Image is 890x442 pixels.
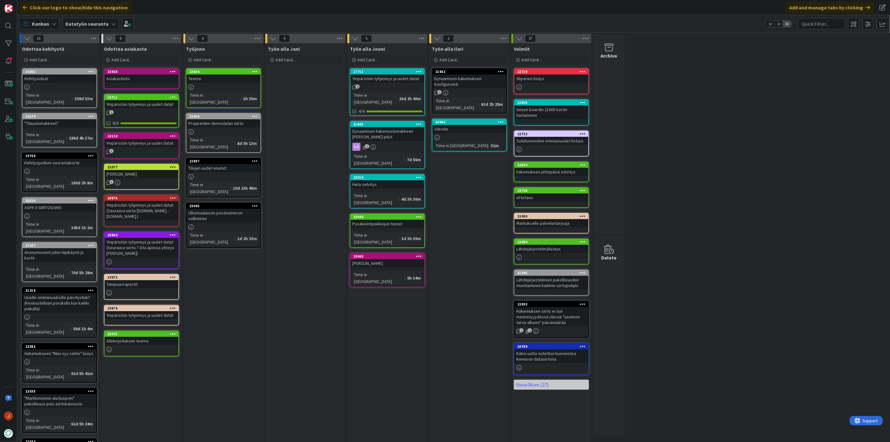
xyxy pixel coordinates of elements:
div: Time in [GEOGRAPHIC_DATA] [434,142,488,149]
div: "Tilauslomakkeet" [23,119,96,127]
div: 10d 23h 48m [231,185,258,192]
div: Time in [GEOGRAPHIC_DATA] [352,192,399,206]
div: 21605Dynaamisen hakemuslomakkeen [PERSON_NAME]-pilot [350,121,424,141]
div: 18124 [107,134,178,138]
div: 63d 2h 28m [479,101,504,108]
a: 22895toisen boardin 21605 kortin hoitaminen [514,99,589,126]
div: Delete [601,254,617,261]
div: 19279 [25,114,96,119]
div: 23019 [350,175,424,180]
div: Time in [GEOGRAPHIC_DATA] [24,221,69,234]
div: 20864 [107,233,178,237]
div: 18124 [105,133,178,139]
div: 3h 35m [242,95,258,102]
div: Kaksi uutta ostettua huoneistoa Kennoon datasiirtona [514,349,588,363]
div: 22082Hakemukseen "Muu syy selite" lisäys [23,344,96,357]
span: 2x [775,21,783,27]
div: 23064 [189,69,260,74]
div: 22746 [517,188,588,193]
div: 23040 [353,215,424,219]
div: Tilojen uudet enumit [187,164,260,172]
div: 358d 53m [73,95,95,102]
span: 37 [525,35,536,42]
a: 19972Tampuuriraportit [104,274,179,300]
div: 22844 [517,163,588,167]
div: Time in [GEOGRAPHIC_DATA] [24,131,66,145]
div: 22844hakemuksen jättöpäivä selvitys [514,162,588,176]
span: 1 [110,180,114,184]
a: 17711Ympäristön tyhjennys ja uudet datatTime in [GEOGRAPHIC_DATA]:26d 2h 40m4/4 [350,68,425,116]
span: : [396,95,397,102]
div: 19879Ympäristön tyhjennys ja uudet datat [105,306,178,319]
div: ASPA X SIIRTOSAKKI [23,203,96,212]
div: 61d 5h 24m [69,420,95,427]
span: Työn alla Jani [268,46,300,52]
a: 22082Hakemukseen "Muu syy selite" lisäysTime in [GEOGRAPHIC_DATA]:61d 5h 41m [22,343,97,383]
a: 20864Ympäristön tyhjennys ja uudet datat (Seuraava siirto ? Ota ajoissa yhteys [PERSON_NAME]) [104,232,179,269]
div: 22938 [105,69,178,75]
input: Quick Filter... [798,18,845,29]
div: Uusille ominaisuuksille päivitystuki? (Keskustellaan porukalla kun kaikki paikalla) [23,293,96,313]
div: 21937Anonymisointi jobin läpikäynti ja kortti [23,243,96,262]
div: 20624 [23,198,96,203]
div: Hakemukseen "Muu syy selite" lisäys [23,349,96,357]
div: 23075Allekirjoituksen teema [105,331,178,345]
div: 22082 [25,344,96,349]
div: 17711Ympäristön tyhjennys ja uudet datat [350,69,424,83]
div: 20624ASPA X SIIRTOSAKKI [23,198,96,212]
div: 20876 [107,196,178,200]
div: 22490 [517,214,588,218]
a: Show More (27) [514,380,589,390]
div: 20864 [105,232,178,238]
a: 23075Allekirjoituksen teema [104,331,179,357]
div: Time in [GEOGRAPHIC_DATA] [434,97,478,111]
div: 22093Hakemuksen siirto ei tue menneisyydessä olevaa "asunnon tarve alkaen" päivämäärää [514,301,588,326]
div: hakemuksen jättöpäivä selvitys [514,168,588,176]
div: 22897Tilojen uudet enumit [187,158,260,172]
span: Työn alla Ilari [432,46,463,52]
a: 19769Kehitysputken seurantakorttiTime in [GEOGRAPHIC_DATA]:180d 2h 8m [22,152,97,192]
div: 23040Pysäköintipaikkojen hinnat [350,214,424,228]
a: 16711Ympäristön tyhjennys ja uudet datat6/6 [104,94,179,128]
span: 1 [110,149,114,153]
div: 22732Soluhuoneiden ominaisuudet listaus [514,131,588,145]
span: : [71,325,72,332]
div: 23045 [187,203,260,209]
a: 21937Anonymisointi jobin läpikäynti ja korttiTime in [GEOGRAPHIC_DATA]:70d 5h 28m [22,242,97,282]
span: 1 [519,328,524,332]
div: Projareiden demodatan siirto [187,119,260,127]
div: 19769Kehitysputken seurantakortti [23,153,96,167]
span: 9 [115,35,126,42]
span: 2 [443,35,454,42]
a: 20789Kaksi uutta ostettua huoneistoa Kennoon datasiirtona [514,343,589,375]
div: 70d 5h 28m [69,269,95,276]
div: 1d 2h 23m [236,235,258,242]
span: : [478,101,479,108]
div: Kehitysputken seurantakortti [23,159,96,167]
div: 16711 [105,95,178,100]
div: Ympäristön tyhjennys ja uudet datat [350,75,424,83]
div: 7d 56m [405,156,422,163]
a: 23045Ulkomaalaisen postinumeron salliminenTime in [GEOGRAPHIC_DATA]:1d 2h 23m [186,203,261,248]
div: Ympäristön tyhjennys ja uudet datat (Seuraava siirto [DOMAIN_NAME]. - [DOMAIN_NAME].) [105,201,178,220]
div: 19879 [107,306,178,311]
div: 22490 [514,213,588,219]
span: : [399,196,400,203]
div: 23040 [350,214,424,220]
div: Anonymisointi jobin läpikäynti ja kortti [23,248,96,262]
div: 23019 [353,175,424,180]
div: 23064 [187,69,260,75]
span: Työn alla Jouni [350,46,385,52]
div: Time in [GEOGRAPHIC_DATA] [24,367,69,380]
div: Lähdejärjestelmälistaus [514,245,588,253]
div: 22746id listaus [514,188,588,202]
div: 22938 [107,69,178,74]
div: 20624 [25,198,96,203]
div: 68d 1h 4m [72,325,95,332]
div: 17711 [350,69,424,75]
a: 22035"Markkinoinnin aloituspvm" pakollisuus pois siirtokannastaTime in [GEOGRAPHIC_DATA]:61d 5h 24m [22,388,97,433]
div: Time in [GEOGRAPHIC_DATA] [188,181,230,195]
div: Ympäristön tyhjennys ja uudet datat [105,311,178,319]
